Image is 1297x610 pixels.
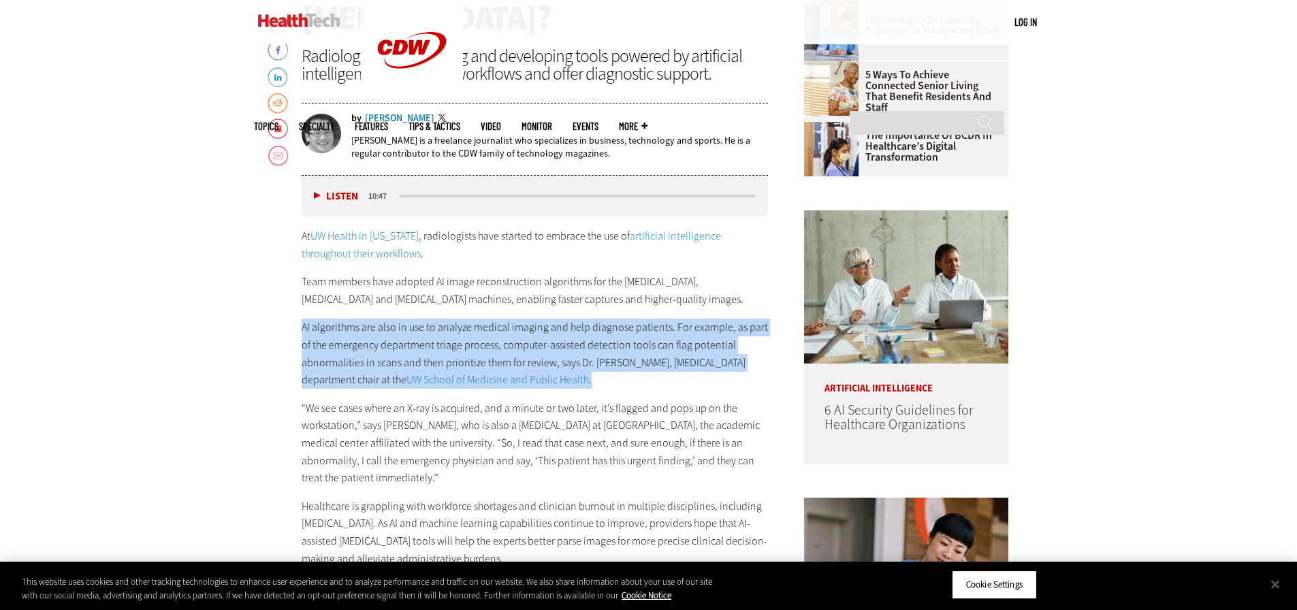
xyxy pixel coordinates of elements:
a: MonITor [522,121,552,131]
p: Healthcare is grappling with workforce shortages and clinician burnout in multiple disciplines, i... [302,498,769,567]
img: Doctors meeting in the office [804,210,1008,364]
a: Log in [1014,16,1037,28]
a: 6 AI Security Guidelines for Healthcare Organizations [824,401,973,434]
p: “We see cases where an X-ray is acquired, and a minute or two later, it’s flagged and pops up on ... [302,400,769,487]
a: Video [481,121,501,131]
p: AI algorithms are also in use to analyze medical imaging and help diagnose patients. For example,... [302,319,769,388]
div: User menu [1014,15,1037,29]
img: Home [258,14,340,27]
a: Tips & Tactics [409,121,460,131]
div: duration [366,190,397,202]
a: UW Health in [US_STATE] [310,229,419,243]
button: Close [1260,569,1290,599]
span: Specialty [299,121,334,131]
p: Team members have adopted AI image reconstruction algorithms for the [MEDICAL_DATA], [MEDICAL_DAT... [302,273,769,308]
span: More [619,121,647,131]
p: Artificial Intelligence [804,364,1008,394]
button: Cookie Settings [952,571,1037,599]
span: Topics [254,121,278,131]
p: At , radiologists have started to embrace the use of . [302,227,769,262]
a: CDW [361,90,463,104]
button: Listen [314,191,358,202]
a: Doctors reviewing tablet [804,122,865,133]
a: UW School of Medicine and Public Health [406,372,589,387]
a: Events [573,121,598,131]
a: The Importance of BCDR in Healthcare’s Digital Transformation [804,130,1000,163]
a: More information about your privacy [622,590,671,601]
div: media player [302,176,769,216]
a: artificial intelligence throughout their workflows [302,229,721,261]
a: Features [355,121,388,131]
div: This website uses cookies and other tracking technologies to enhance user experience and to analy... [22,575,714,602]
img: Doctors reviewing tablet [804,122,859,176]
